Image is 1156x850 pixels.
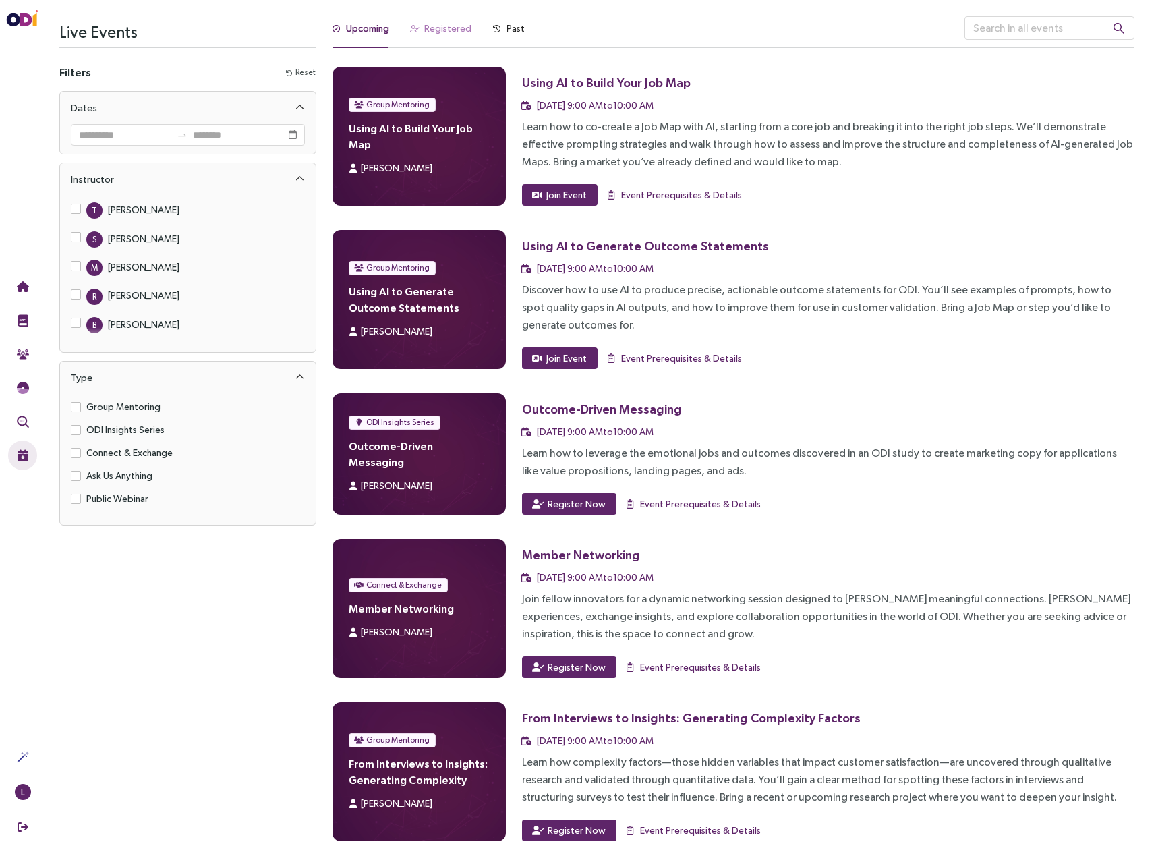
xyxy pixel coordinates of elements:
[361,163,432,173] span: [PERSON_NAME]
[17,348,29,360] img: Community
[621,188,742,202] span: Event Prerequisites & Details
[92,317,96,333] span: B
[295,66,316,79] span: Reset
[522,546,640,563] div: Member Networking
[71,171,114,188] div: Instructor
[548,823,606,838] span: Register Now
[349,120,490,152] h4: Using AI to Build Your Job Map
[522,493,616,515] button: Register Now
[548,660,606,675] span: Register Now
[346,21,389,36] div: Upcoming
[108,231,179,246] div: [PERSON_NAME]
[361,627,432,637] span: [PERSON_NAME]
[366,578,442,592] span: Connect & Exchange
[91,260,98,276] span: M
[361,326,432,337] span: [PERSON_NAME]
[640,497,761,511] span: Event Prerequisites & Details
[621,351,742,366] span: Event Prerequisites & Details
[606,347,743,369] button: Event Prerequisites & Details
[522,401,682,418] div: Outcome-Driven Messaging
[349,756,490,788] h4: From Interviews to Insights: Generating Complexity Factors
[640,823,761,838] span: Event Prerequisites & Details
[8,441,37,470] button: Live Events
[522,74,691,91] div: Using AI to Build Your Job Map
[8,407,37,436] button: Outcome Validation
[606,184,743,206] button: Event Prerequisites & Details
[537,426,654,437] span: [DATE] 9:00 AM to 10:00 AM
[108,288,179,303] div: [PERSON_NAME]
[366,733,430,747] span: Group Mentoring
[522,590,1134,643] div: Join fellow innovators for a dynamic networking session designed to [PERSON_NAME] meaningful conn...
[81,422,170,437] span: ODI Insights Series
[81,491,154,506] span: Public Webinar
[92,231,96,248] span: S
[625,820,761,841] button: Event Prerequisites & Details
[349,283,490,316] h4: Using AI to Generate Outcome Statements
[81,399,166,414] span: Group Mentoring
[349,600,490,617] h4: Member Networking
[8,812,37,842] button: Sign Out
[59,16,316,47] h3: Live Events
[81,468,158,483] span: Ask Us Anything
[108,317,179,332] div: [PERSON_NAME]
[537,572,654,583] span: [DATE] 9:00 AM to 10:00 AM
[92,289,96,305] span: R
[8,742,37,772] button: Actions
[1113,22,1125,34] span: search
[60,163,316,196] div: Instructor
[71,100,97,116] div: Dates
[366,261,430,275] span: Group Mentoring
[17,416,29,428] img: Outcome Validation
[361,798,432,809] span: [PERSON_NAME]
[546,188,587,202] span: Join Event
[17,382,29,394] img: JTBD Needs Framework
[17,449,29,461] img: Live Events
[8,272,37,302] button: Home
[424,21,471,36] div: Registered
[60,362,316,394] div: Type
[366,98,430,111] span: Group Mentoring
[625,656,761,678] button: Event Prerequisites & Details
[546,351,587,366] span: Join Event
[522,656,616,678] button: Register Now
[522,281,1134,334] div: Discover how to use AI to produce precise, actionable outcome statements for ODI. You’ll see exam...
[8,373,37,403] button: Needs Framework
[366,416,434,429] span: ODI Insights Series
[964,16,1134,40] input: Search in all events
[71,370,92,386] div: Type
[548,497,606,511] span: Register Now
[537,735,654,746] span: [DATE] 9:00 AM to 10:00 AM
[1102,16,1136,40] button: search
[522,237,769,254] div: Using AI to Generate Outcome Statements
[349,438,490,470] h4: Outcome-Driven Messaging
[81,445,178,460] span: Connect & Exchange
[361,480,432,491] span: [PERSON_NAME]
[537,100,654,111] span: [DATE] 9:00 AM to 10:00 AM
[285,65,316,80] button: Reset
[21,784,25,800] span: L
[522,754,1134,806] div: Learn how complexity factors—those hidden variables that impact customer satisfaction—are uncover...
[522,184,598,206] button: Join Event
[8,306,37,335] button: Training
[17,314,29,327] img: Training
[625,493,761,515] button: Event Prerequisites & Details
[537,263,654,274] span: [DATE] 9:00 AM to 10:00 AM
[8,777,37,807] button: L
[8,339,37,369] button: Community
[640,660,761,675] span: Event Prerequisites & Details
[17,751,29,763] img: Actions
[507,21,525,36] div: Past
[522,445,1134,480] div: Learn how to leverage the emotional jobs and outcomes discovered in an ODI study to create market...
[108,260,179,275] div: [PERSON_NAME]
[177,130,187,140] span: to
[59,64,91,80] h4: Filters
[92,202,97,219] span: T
[522,710,861,727] div: From Interviews to Insights: Generating Complexity Factors
[522,820,616,841] button: Register Now
[177,130,187,140] span: swap-right
[60,92,316,124] div: Dates
[522,347,598,369] button: Join Event
[522,118,1134,171] div: Learn how to co-create a Job Map with AI, starting from a core job and breaking it into the right...
[108,202,179,217] div: [PERSON_NAME]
